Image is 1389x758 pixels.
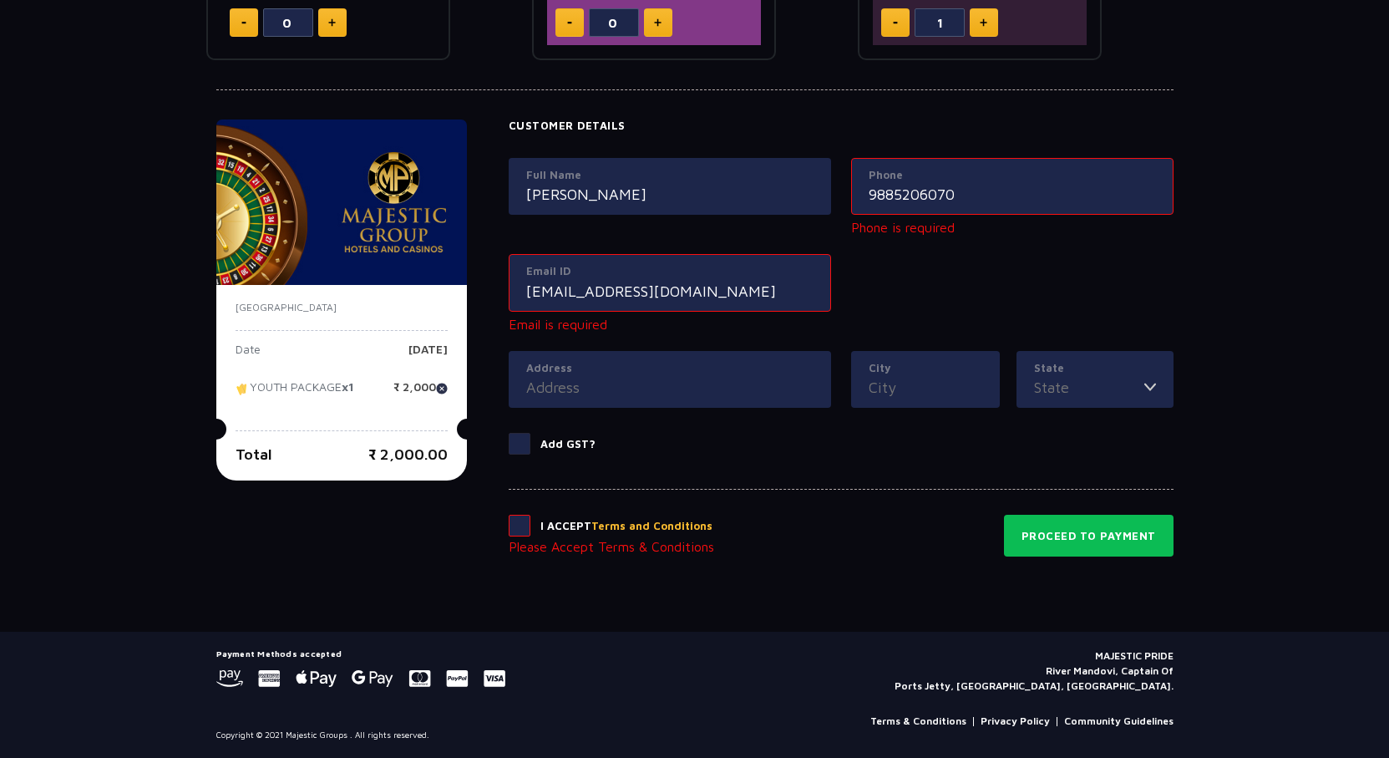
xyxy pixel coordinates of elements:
[236,343,261,369] p: Date
[869,167,1156,184] label: Phone
[893,22,898,24] img: minus
[981,714,1050,729] a: Privacy Policy
[236,443,272,465] p: Total
[851,217,1174,237] p: Phone is required
[236,300,448,315] p: [GEOGRAPHIC_DATA]
[870,714,966,729] a: Terms & Conditions
[216,729,429,741] p: Copyright © 2021 Majestic Groups . All rights reserved.
[216,120,467,285] img: majesticPride-banner
[869,183,1156,206] input: Mobile
[526,360,814,377] label: Address
[241,22,246,24] img: minus
[526,280,814,303] input: Email ID
[1034,360,1156,377] label: State
[1004,515,1174,557] button: Proceed to Payment
[895,649,1174,694] p: MAJESTIC PRIDE River Mandovi, Captain Of Ports Jetty, [GEOGRAPHIC_DATA], [GEOGRAPHIC_DATA].
[236,381,250,396] img: tikcet
[540,436,596,453] p: Add GST?
[368,443,448,465] p: ₹ 2,000.00
[509,120,1174,133] h4: Customer Details
[869,376,982,399] input: City
[526,263,814,280] label: Email ID
[509,537,714,557] p: Please Accept Terms & Conditions
[236,381,354,406] p: YOUTH PACKAGE
[526,183,814,206] input: Full Name
[1034,376,1144,399] input: State
[654,18,662,27] img: plus
[342,380,354,394] strong: x1
[567,22,572,24] img: minus
[393,381,448,406] p: ₹ 2,000
[216,649,505,659] h5: Payment Methods accepted
[526,167,814,184] label: Full Name
[980,18,987,27] img: plus
[1144,376,1156,399] img: toggler icon
[540,518,712,535] p: I Accept
[526,376,814,399] input: Address
[408,343,448,369] p: [DATE]
[1064,714,1174,729] a: Community Guidelines
[591,518,712,535] button: Terms and Conditions
[328,18,336,27] img: plus
[869,360,982,377] label: City
[509,314,831,334] p: Email is required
